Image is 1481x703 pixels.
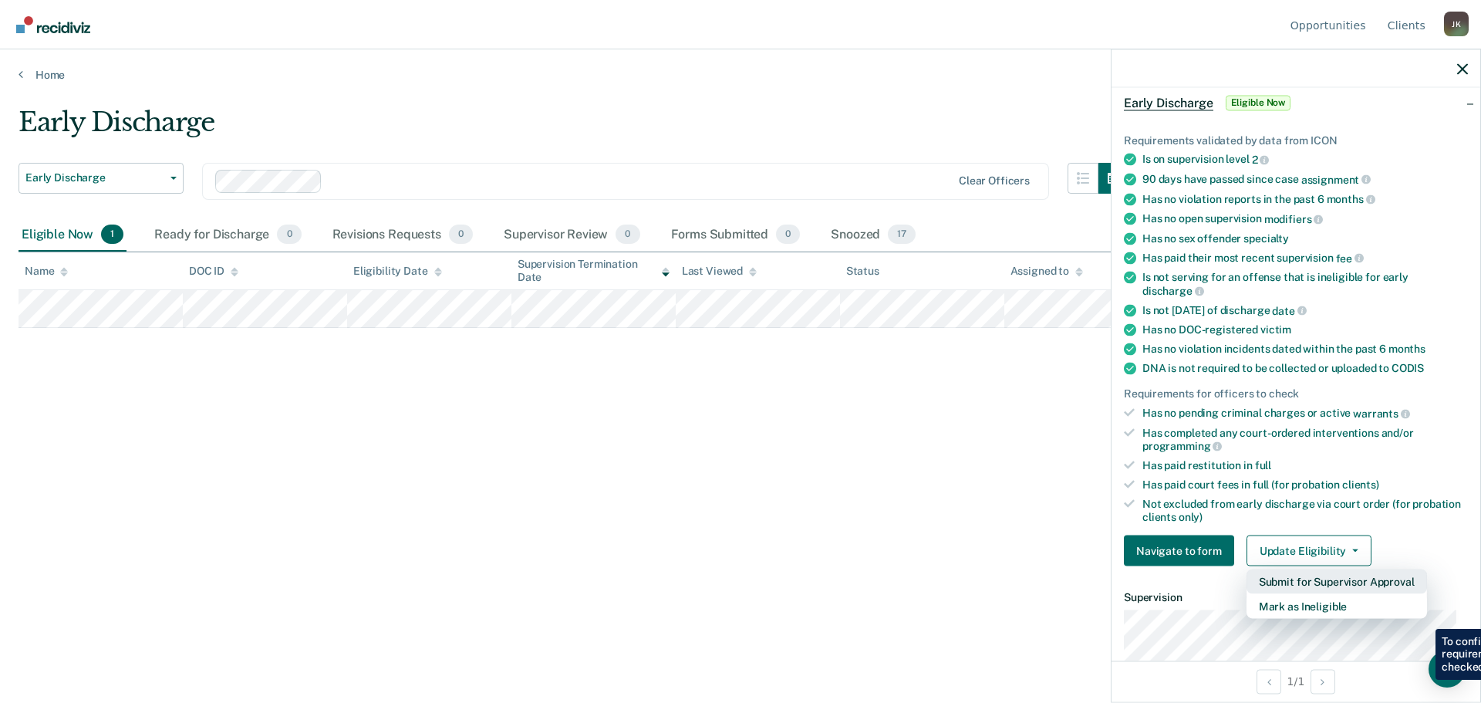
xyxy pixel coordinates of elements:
[1336,252,1364,264] span: fee
[1272,304,1306,316] span: date
[189,265,238,278] div: DOC ID
[16,16,90,33] img: Recidiviz
[1252,154,1270,166] span: 2
[1179,510,1203,522] span: only)
[329,218,476,252] div: Revisions Requests
[1247,594,1427,619] button: Mark as Ineligible
[1112,661,1480,701] div: 1 / 1
[1142,459,1468,472] div: Has paid restitution in
[1301,173,1371,185] span: assignment
[1142,323,1468,336] div: Has no DOC-registered
[101,225,123,245] span: 1
[1142,232,1468,245] div: Has no sex offender
[1444,12,1469,36] div: J K
[1243,232,1289,244] span: specialty
[1142,303,1468,317] div: Is not [DATE] of discharge
[1429,651,1466,688] div: Open Intercom Messenger
[1010,265,1083,278] div: Assigned to
[888,225,916,245] span: 17
[1142,153,1468,167] div: Is on supervision level
[1142,497,1468,523] div: Not excluded from early discharge via court order (for probation clients
[1257,669,1281,694] button: Previous Opportunity
[668,218,804,252] div: Forms Submitted
[19,218,127,252] div: Eligible Now
[25,171,164,184] span: Early Discharge
[1264,212,1324,225] span: modifiers
[1444,12,1469,36] button: Profile dropdown button
[1142,407,1468,421] div: Has no pending criminal charges or active
[19,68,1462,82] a: Home
[1124,536,1234,566] button: Navigate to form
[1142,478,1468,491] div: Has paid court fees in full (for probation
[1124,95,1213,110] span: Early Discharge
[1124,387,1468,401] div: Requirements for officers to check
[682,265,757,278] div: Last Viewed
[1124,536,1240,566] a: Navigate to form link
[1124,591,1468,604] dt: Supervision
[1226,95,1291,110] span: Eligible Now
[1388,343,1425,355] span: months
[616,225,639,245] span: 0
[19,106,1129,150] div: Early Discharge
[1353,407,1410,419] span: warrants
[151,218,304,252] div: Ready for Discharge
[501,218,643,252] div: Supervisor Review
[1311,669,1335,694] button: Next Opportunity
[1142,343,1468,356] div: Has no violation incidents dated within the past 6
[1260,323,1291,336] span: victim
[1112,78,1480,127] div: Early DischargeEligible Now
[449,225,473,245] span: 0
[1142,284,1204,296] span: discharge
[518,258,670,284] div: Supervision Termination Date
[1142,212,1468,226] div: Has no open supervision
[1327,193,1375,205] span: months
[959,174,1030,188] div: Clear officers
[1392,362,1424,374] span: CODIS
[1247,569,1427,619] div: Dropdown Menu
[828,218,919,252] div: Snoozed
[776,225,800,245] span: 0
[1142,426,1468,452] div: Has completed any court-ordered interventions and/or
[1124,134,1468,147] div: Requirements validated by data from ICON
[1142,172,1468,186] div: 90 days have passed since case
[1247,536,1371,566] button: Update Eligibility
[846,265,879,278] div: Status
[353,265,442,278] div: Eligibility Date
[1142,362,1468,375] div: DNA is not required to be collected or uploaded to
[1247,569,1427,594] button: Submit for Supervisor Approval
[1342,478,1379,490] span: clients)
[1142,271,1468,297] div: Is not serving for an offense that is ineligible for early
[277,225,301,245] span: 0
[1142,192,1468,206] div: Has no violation reports in the past 6
[1255,459,1271,471] span: full
[25,265,68,278] div: Name
[1142,440,1222,452] span: programming
[1142,251,1468,265] div: Has paid their most recent supervision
